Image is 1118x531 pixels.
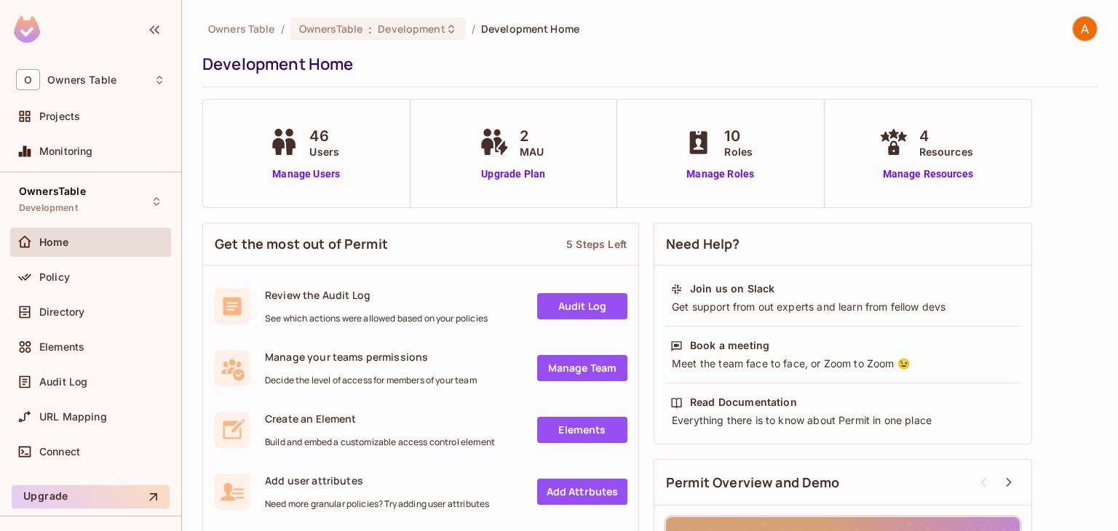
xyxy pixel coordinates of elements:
span: Need Help? [666,235,740,253]
span: Monitoring [39,145,93,157]
span: O [16,69,40,90]
div: 5 Steps Left [566,237,627,251]
span: Roles [724,144,753,159]
span: Need more granular policies? Try adding user attributes [265,498,489,510]
a: Audit Log [537,293,627,319]
span: Workspace: Owners Table [47,74,116,86]
span: Get the most out of Permit [215,235,388,253]
span: Home [39,236,69,248]
a: Manage Resources [876,167,980,182]
span: Resources [919,144,973,159]
span: Development [19,202,78,214]
span: Build and embed a customizable access control element [265,436,495,448]
li: / [472,22,475,36]
a: Manage Users [266,167,346,182]
span: Development [378,22,445,36]
span: Decide the level of access for members of your team [265,375,477,386]
div: Get support from out experts and learn from fellow devs [670,300,1015,314]
img: SReyMgAAAABJRU5ErkJggg== [14,16,40,43]
span: Projects [39,111,80,122]
span: Review the Audit Log [265,288,488,302]
a: Manage Roles [681,167,760,182]
span: Connect [39,446,80,458]
a: Add Attrbutes [537,479,627,505]
span: See which actions were allowed based on your policies [265,313,488,324]
span: 2 [520,125,544,147]
span: MAU [520,144,544,159]
span: Manage your teams permissions [265,350,477,364]
div: Read Documentation [690,395,797,410]
div: Development Home [202,53,1090,75]
span: OwnersTable [19,185,86,197]
span: URL Mapping [39,411,107,423]
span: Create an Element [265,412,495,426]
li: / [281,22,285,36]
span: Audit Log [39,376,87,388]
a: Manage Team [537,355,627,381]
span: 10 [724,125,753,147]
span: OwnersTable [299,22,362,36]
span: Elements [39,341,84,353]
div: Meet the team face to face, or Zoom to Zoom 😉 [670,356,1015,371]
img: Anurag Kelkar [1073,17,1097,41]
span: Permit Overview and Demo [666,474,840,492]
div: Book a meeting [690,338,769,353]
a: Upgrade Plan [476,167,551,182]
span: Directory [39,306,84,318]
div: Join us on Slack [690,282,774,296]
span: 4 [919,125,973,147]
a: Elements [537,417,627,443]
button: Upgrade [12,485,170,508]
span: 46 [309,125,339,147]
span: Development Home [481,22,579,36]
span: the active workspace [208,22,275,36]
span: Users [309,144,339,159]
div: Everything there is to know about Permit in one place [670,413,1015,428]
span: : [368,23,373,35]
span: Add user attributes [265,474,489,487]
span: Policy [39,271,70,283]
